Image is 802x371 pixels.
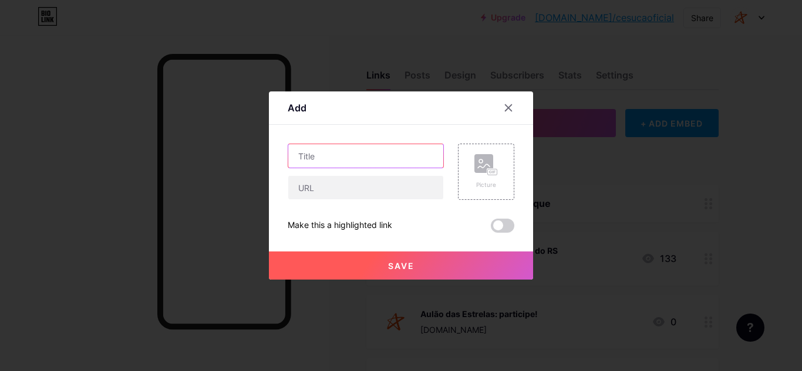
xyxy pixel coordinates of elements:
button: Save [269,251,533,280]
div: Make this a highlighted link [288,219,392,233]
span: Save [388,261,415,271]
div: Picture [474,181,498,189]
input: Title [288,144,443,168]
div: Add [288,101,306,115]
input: URL [288,176,443,199]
